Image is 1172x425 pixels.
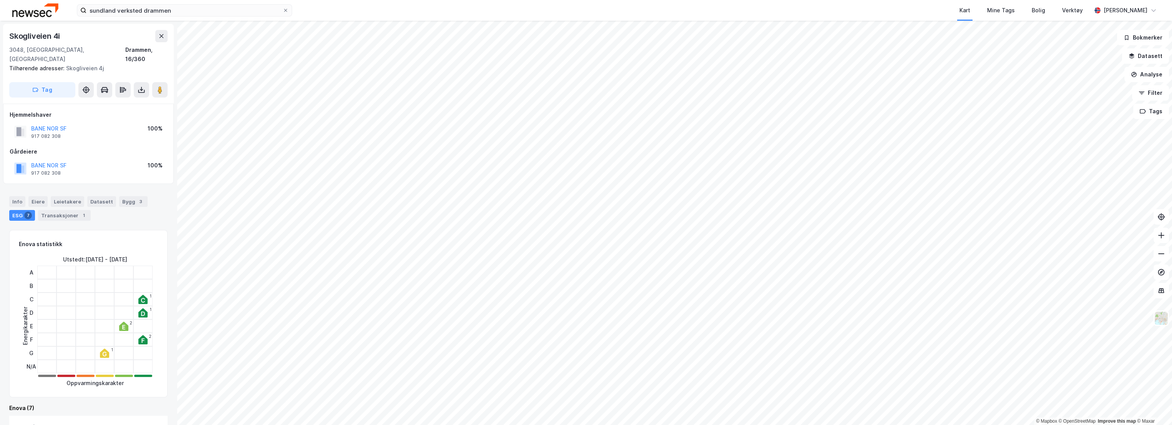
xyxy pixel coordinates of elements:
[87,196,116,207] div: Datasett
[51,196,84,207] div: Leietakere
[28,196,48,207] div: Eiere
[86,5,283,16] input: Søk på adresse, matrikkel, gårdeiere, leietakere eller personer
[1134,388,1172,425] iframe: Chat Widget
[21,307,30,345] div: Energikarakter
[9,404,168,413] div: Enova (7)
[125,45,168,64] div: Drammen, 16/360
[9,30,62,42] div: Skogliveien 4i
[1098,418,1136,424] a: Improve this map
[27,293,36,306] div: C
[9,82,75,98] button: Tag
[148,161,163,170] div: 100%
[150,294,151,298] div: 1
[1132,85,1169,101] button: Filter
[38,210,91,221] div: Transaksjoner
[10,110,167,119] div: Hjemmelshaver
[27,266,36,279] div: A
[1036,418,1057,424] a: Mapbox
[27,360,36,373] div: N/A
[119,196,148,207] div: Bygg
[31,170,61,176] div: 917 082 308
[19,240,62,249] div: Enova statistikk
[27,333,36,346] div: F
[10,147,167,156] div: Gårdeiere
[24,212,32,219] div: 7
[111,347,113,352] div: 1
[1104,6,1147,15] div: [PERSON_NAME]
[27,319,36,333] div: E
[130,321,132,325] div: 2
[1134,388,1172,425] div: Kontrollprogram for chat
[66,379,124,388] div: Oppvarmingskarakter
[9,65,66,71] span: Tilhørende adresser:
[9,210,35,221] div: ESG
[1062,6,1083,15] div: Verktøy
[9,64,161,73] div: Skogliveien 4j
[150,307,151,312] div: 1
[80,212,88,219] div: 1
[31,133,61,139] div: 917 082 308
[27,306,36,319] div: D
[63,255,127,264] div: Utstedt : [DATE] - [DATE]
[27,346,36,360] div: G
[959,6,970,15] div: Kart
[1122,48,1169,64] button: Datasett
[137,198,145,205] div: 3
[1124,67,1169,82] button: Analyse
[149,334,151,339] div: 2
[9,45,125,64] div: 3048, [GEOGRAPHIC_DATA], [GEOGRAPHIC_DATA]
[9,196,25,207] div: Info
[987,6,1015,15] div: Mine Tags
[1154,311,1169,326] img: Z
[1059,418,1096,424] a: OpenStreetMap
[12,3,58,17] img: newsec-logo.f6e21ccffca1b3a03d2d.png
[1133,104,1169,119] button: Tags
[27,279,36,293] div: B
[1032,6,1045,15] div: Bolig
[148,124,163,133] div: 100%
[1117,30,1169,45] button: Bokmerker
